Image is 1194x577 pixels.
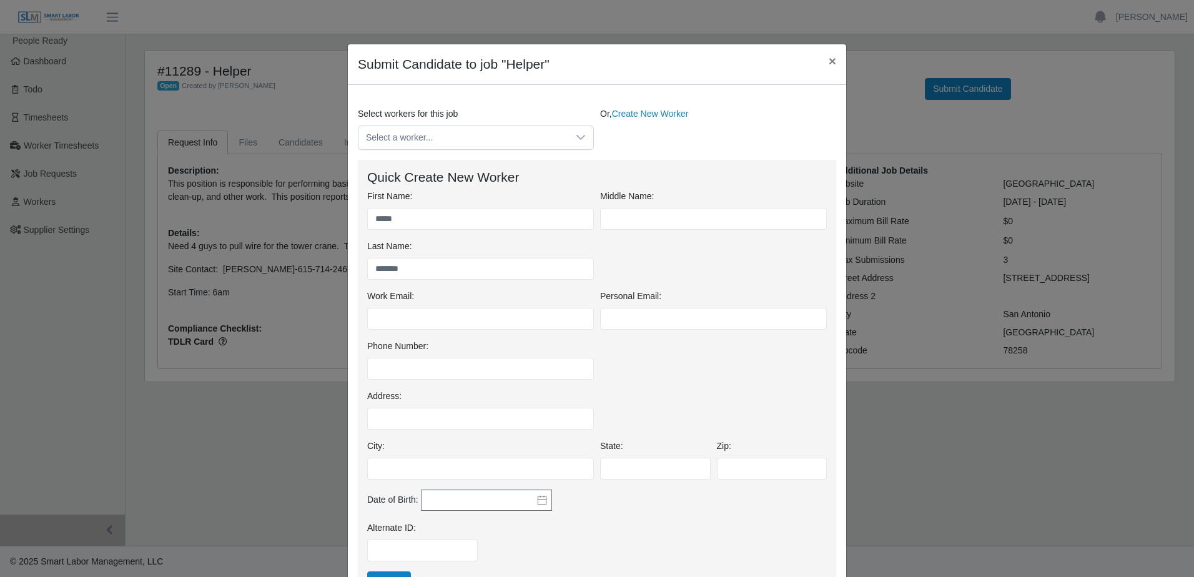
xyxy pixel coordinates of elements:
label: State: [600,440,623,453]
label: Alternate ID: [367,521,416,535]
span: Select a worker... [358,126,568,149]
div: Or, [597,107,839,150]
label: Middle Name: [600,190,654,203]
a: Create New Worker [612,109,689,119]
label: Select workers for this job [358,107,458,121]
body: Rich Text Area. Press ALT-0 for help. [10,10,466,24]
label: Work Email: [367,290,414,303]
span: × [829,54,836,68]
label: Phone Number: [367,340,428,353]
label: Date of Birth: [367,493,418,506]
label: Personal Email: [600,290,661,303]
button: Close [819,44,846,77]
label: Zip: [717,440,731,453]
h4: Quick Create New Worker [367,169,827,185]
label: First Name: [367,190,412,203]
label: Address: [367,390,402,403]
label: City: [367,440,385,453]
h4: Submit Candidate to job "Helper" [358,54,550,74]
label: Last Name: [367,240,412,253]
